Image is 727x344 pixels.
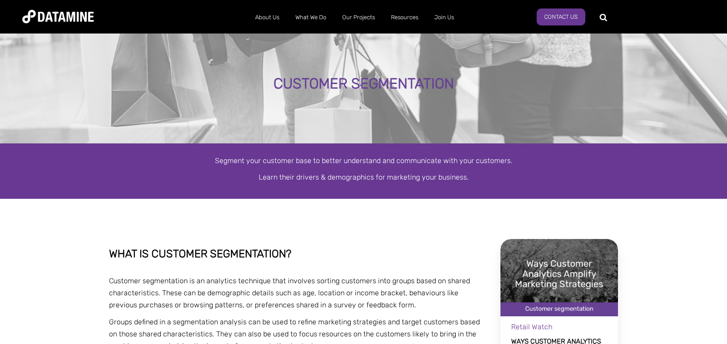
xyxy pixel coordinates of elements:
[109,248,291,260] span: What is customer segmentation?
[334,6,383,29] a: Our Projects
[109,155,618,167] p: Segment your customer base to better understand and communicate with your customers.
[426,6,462,29] a: Join Us
[511,323,552,331] span: Retail Watch
[247,6,287,29] a: About Us
[84,76,643,92] div: Customer Segmentation
[287,6,334,29] a: What We Do
[383,6,426,29] a: Resources
[109,275,488,311] p: Customer segmentation is an analytics technique that involves sorting customers into groups based...
[109,171,618,183] p: Learn their drivers & demographics for marketing your business.
[537,8,585,25] a: Contact Us
[22,10,94,23] img: Datamine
